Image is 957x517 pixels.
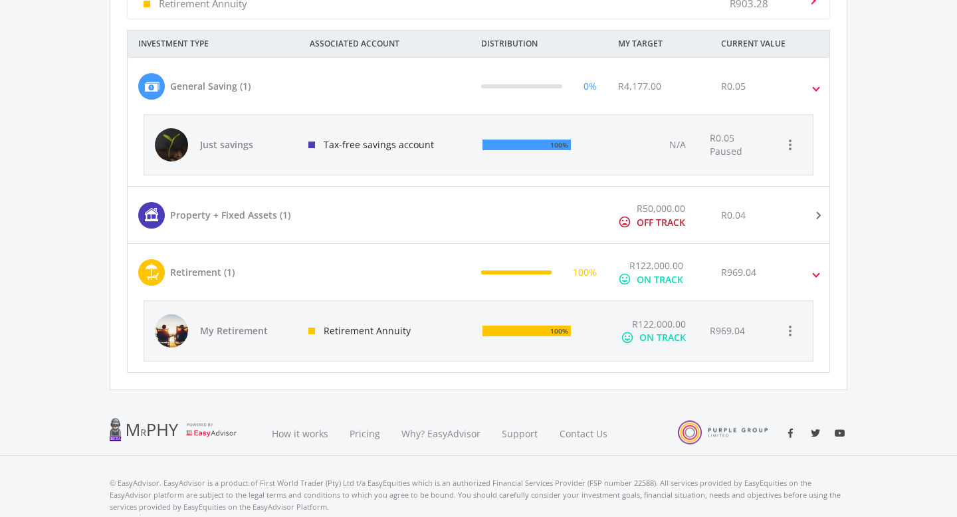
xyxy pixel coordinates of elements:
mat-expansion-panel-header: General Saving (1) 0% R4,177.00 R0.05 [128,58,829,114]
div: ON TRACK [637,272,683,286]
span: R122,000.00 [632,318,686,330]
mat-expansion-panel-header: Property + Fixed Assets (1) R50,000.00 mood_bad OFF TRACK R0.04 [128,187,829,243]
div: OFF TRACK [637,215,685,229]
div: 0% [584,79,597,93]
button: more_vert [777,132,803,158]
i: more_vert [782,323,798,339]
div: 100% [547,138,568,152]
a: Why? EasyAdvisor [391,411,491,456]
a: How it works [261,411,339,456]
div: 100% [573,265,597,279]
div: R0.05 [710,132,742,158]
div: Retirement Annuity [298,301,472,361]
div: Property + Fixed Assets (1) [170,208,290,222]
div: Retirement (1) [170,265,235,279]
div: ASSOCIATED ACCOUNT [299,31,471,57]
div: DISTRIBUTION [471,31,607,57]
span: Just savings [200,138,293,152]
a: Pricing [339,411,391,456]
div: Tax-free savings account [298,115,472,175]
div: 100% [547,324,568,338]
a: Contact Us [549,411,619,456]
div: R969.04 [710,324,745,338]
div: R969.04 [721,265,756,279]
span: My Retirement [200,324,293,338]
mat-expansion-panel-header: Retirement (1) 100% R122,000.00 mood ON TRACK R969.04 [128,244,829,300]
i: mood [618,272,631,286]
div: ON TRACK [639,331,686,344]
a: Support [491,411,549,456]
span: N/A [669,138,686,151]
span: R4,177.00 [618,80,661,92]
i: mood [621,331,634,344]
button: more_vert [777,318,803,344]
div: General Saving (1) 0% R4,177.00 R0.05 [128,114,829,186]
div: MY TARGET [607,31,710,57]
div: Retirement (1) 100% R122,000.00 mood ON TRACK R969.04 [128,300,829,372]
span: R122,000.00 [629,259,683,272]
p: © EasyAdvisor. EasyAdvisor is a product of First World Trader (Pty) Ltd t/a EasyEquities which is... [110,477,847,513]
div: R0.04 [721,208,746,222]
i: more_vert [782,137,798,153]
div: CURRENT VALUE [710,31,847,57]
div: General Saving (1) [170,79,251,93]
span: Paused [710,145,742,157]
span: R50,000.00 [637,202,685,215]
i: mood_bad [618,215,631,229]
div: R0.05 [721,79,746,93]
div: INVESTMENT TYPE [128,31,299,57]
